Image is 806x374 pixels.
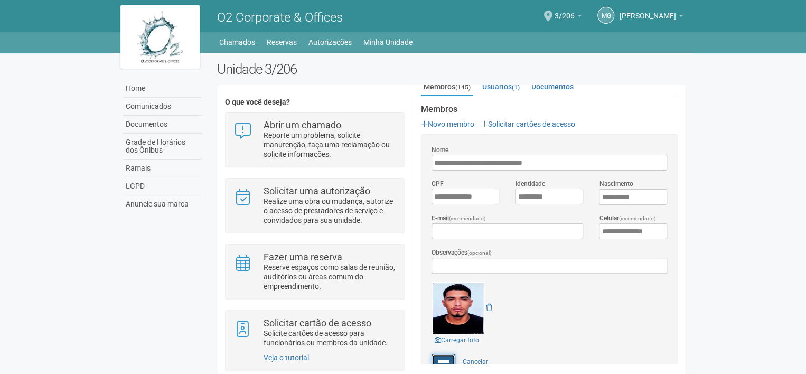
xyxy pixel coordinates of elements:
[123,134,201,160] a: Grade de Horários dos Ônibus
[264,329,396,348] p: Solicite cartões de acesso para funcionários ou membros da unidade.
[481,120,575,128] a: Solicitar cartões de acesso
[264,251,342,263] strong: Fazer uma reserva
[123,195,201,213] a: Anuncie sua marca
[308,35,352,50] a: Autorizações
[512,83,520,91] small: (1)
[123,177,201,195] a: LGPD
[264,263,396,291] p: Reserve espaços como salas de reunião, auditórios ou áreas comum do empreendimento.
[555,2,575,20] span: 3/206
[599,179,633,189] label: Nascimento
[529,79,576,95] a: Documentos
[421,120,474,128] a: Novo membro
[455,83,471,91] small: (145)
[123,80,201,98] a: Home
[233,120,396,159] a: Abrir um chamado Reporte um problema, solicite manutenção, faça uma reclamação ou solicite inform...
[421,105,678,114] strong: Membros
[123,116,201,134] a: Documentos
[264,130,396,159] p: Reporte um problema, solicite manutenção, faça uma reclamação ou solicite informações.
[264,185,370,197] strong: Solicitar uma autorização
[432,282,484,334] img: GetFile
[467,250,492,256] span: (opcional)
[432,248,492,258] label: Observações
[225,98,404,106] h4: O que você deseja?
[363,35,413,50] a: Minha Unidade
[267,35,297,50] a: Reservas
[233,319,396,348] a: Solicitar cartão de acesso Solicite cartões de acesso para funcionários ou membros da unidade.
[432,179,444,189] label: CPF
[233,186,396,225] a: Solicitar uma autorização Realize uma obra ou mudança, autorize o acesso de prestadores de serviç...
[264,353,309,362] a: Veja o tutorial
[264,197,396,225] p: Realize uma obra ou mudança, autorize o acesso de prestadores de serviço e convidados para sua un...
[219,35,255,50] a: Chamados
[264,317,371,329] strong: Solicitar cartão de acesso
[432,213,486,223] label: E-mail
[264,119,341,130] strong: Abrir um chamado
[620,2,676,20] span: Monica Guedes
[480,79,522,95] a: Usuários(1)
[515,179,545,189] label: Identidade
[233,253,396,291] a: Fazer uma reserva Reserve espaços como salas de reunião, auditórios ou áreas comum do empreendime...
[217,10,343,25] span: O2 Corporate & Offices
[597,7,614,24] a: MG
[486,303,492,312] a: Remover
[618,216,655,221] span: (recomendado)
[432,145,448,155] label: Nome
[421,79,473,96] a: Membros(145)
[620,13,683,22] a: [PERSON_NAME]
[217,61,686,77] h2: Unidade 3/206
[123,160,201,177] a: Ramais
[123,98,201,116] a: Comunicados
[457,354,494,370] a: Cancelar
[432,334,482,346] a: Carregar foto
[120,5,200,69] img: logo.jpg
[599,213,655,223] label: Celular
[555,13,582,22] a: 3/206
[449,216,486,221] span: (recomendado)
